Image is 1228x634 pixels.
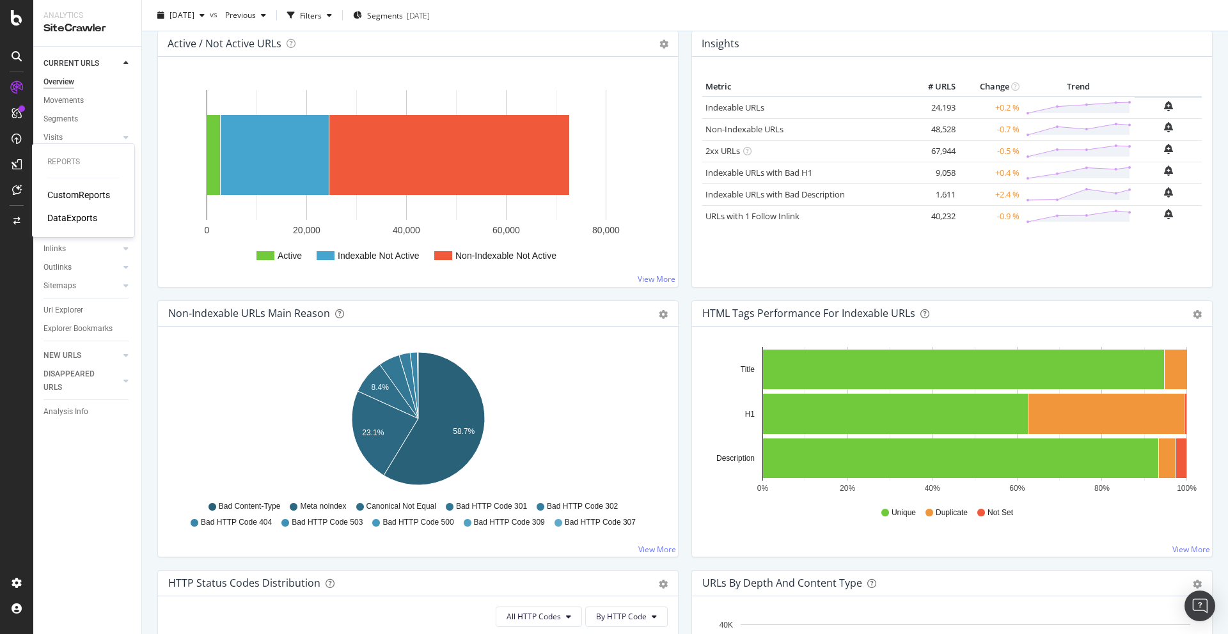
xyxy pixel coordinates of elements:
[348,5,435,26] button: Segments[DATE]
[1164,144,1173,154] div: bell-plus
[43,131,63,144] div: Visits
[220,10,256,20] span: Previous
[1094,484,1110,493] text: 80%
[959,97,1023,119] td: +0.2 %
[1164,166,1173,176] div: bell-plus
[43,322,113,336] div: Explorer Bookmarks
[705,210,799,222] a: URLs with 1 Follow Inlink
[1185,591,1215,621] div: Open Intercom Messenger
[407,10,430,20] div: [DATE]
[43,242,66,256] div: Inlinks
[638,274,675,284] a: View More
[507,611,561,622] span: All HTTP Codes
[152,5,210,26] button: [DATE]
[43,349,81,362] div: NEW URLS
[205,225,210,235] text: 0
[702,307,915,320] div: HTML Tags Performance for Indexable URLs
[705,167,812,178] a: Indexable URLs with Bad H1
[1193,580,1202,589] div: gear
[43,405,132,419] a: Analysis Info
[565,517,636,528] span: Bad HTTP Code 307
[745,410,755,419] text: H1
[168,307,330,320] div: Non-Indexable URLs Main Reason
[219,501,281,512] span: Bad Content-Type
[367,10,403,20] span: Segments
[959,140,1023,162] td: -0.5 %
[362,428,384,437] text: 23.1%
[300,501,346,512] span: Meta noindex
[959,77,1023,97] th: Change
[338,251,420,261] text: Indexable Not Active
[300,10,322,20] div: Filters
[908,140,959,162] td: 67,944
[282,5,337,26] button: Filters
[43,279,76,293] div: Sitemaps
[702,77,908,97] th: Metric
[988,507,1013,518] span: Not Set
[220,5,271,26] button: Previous
[1164,209,1173,219] div: bell-plus
[757,484,769,493] text: 0%
[702,347,1202,495] svg: A chart.
[908,97,959,119] td: 24,193
[1164,122,1173,132] div: bell-plus
[496,607,582,627] button: All HTTP Codes
[278,251,302,261] text: Active
[659,40,668,49] i: Options
[43,75,132,89] a: Overview
[47,157,119,167] div: Reports
[959,205,1023,227] td: -0.9 %
[201,517,272,528] span: Bad HTTP Code 404
[210,8,220,19] span: vs
[168,77,668,277] div: A chart.
[43,304,132,317] a: Url Explorer
[702,576,862,589] div: URLs by Depth and Content Type
[43,322,132,336] a: Explorer Bookmarks
[43,405,88,419] div: Analysis Info
[959,162,1023,183] td: +0.4 %
[716,454,755,463] text: Description
[638,544,676,555] a: View More
[908,118,959,140] td: 48,528
[908,205,959,227] td: 40,232
[908,183,959,205] td: 1,611
[292,517,363,528] span: Bad HTTP Code 503
[293,225,320,235] text: 20,000
[47,189,110,201] div: CustomReports
[705,145,740,157] a: 2xx URLs
[168,576,320,589] div: HTTP Status Codes Distribution
[47,212,97,224] div: DataExports
[168,347,668,495] svg: A chart.
[959,183,1023,205] td: +2.4 %
[43,367,108,394] div: DISAPPEARED URLS
[908,162,959,183] td: 9,058
[592,225,620,235] text: 80,000
[43,242,120,256] a: Inlinks
[372,383,390,392] text: 8.4%
[43,94,132,107] a: Movements
[43,367,120,394] a: DISAPPEARED URLS
[43,94,84,107] div: Movements
[492,225,520,235] text: 60,000
[43,112,78,126] div: Segments
[474,517,545,528] span: Bad HTTP Code 309
[43,112,132,126] a: Segments
[936,507,968,518] span: Duplicate
[659,310,668,319] div: gear
[659,580,668,589] div: gear
[1193,310,1202,319] div: gear
[720,621,733,630] text: 40K
[1164,101,1173,111] div: bell-plus
[43,261,72,274] div: Outlinks
[453,427,475,436] text: 58.7%
[547,501,618,512] span: Bad HTTP Code 302
[1164,187,1173,197] div: bell-plus
[43,304,83,317] div: Url Explorer
[585,607,668,627] button: By HTTP Code
[596,611,647,622] span: By HTTP Code
[169,10,194,20] span: 2025 Oct. 6th
[959,118,1023,140] td: -0.7 %
[382,517,453,528] span: Bad HTTP Code 500
[43,349,120,362] a: NEW URLS
[705,102,764,113] a: Indexable URLs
